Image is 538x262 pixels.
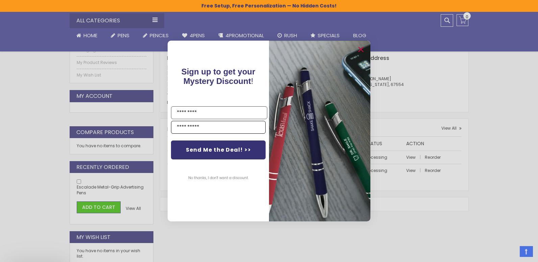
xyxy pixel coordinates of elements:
[185,170,252,187] button: No thanks, I don't want a discount.
[356,44,366,55] button: Close dialog
[181,67,255,86] span: Sign up to get your Mystery Discount
[181,67,255,86] span: !
[482,244,538,262] iframe: Google Customer Reviews
[171,140,266,159] button: Send Me the Deal! >>
[269,41,370,221] img: pop-up-image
